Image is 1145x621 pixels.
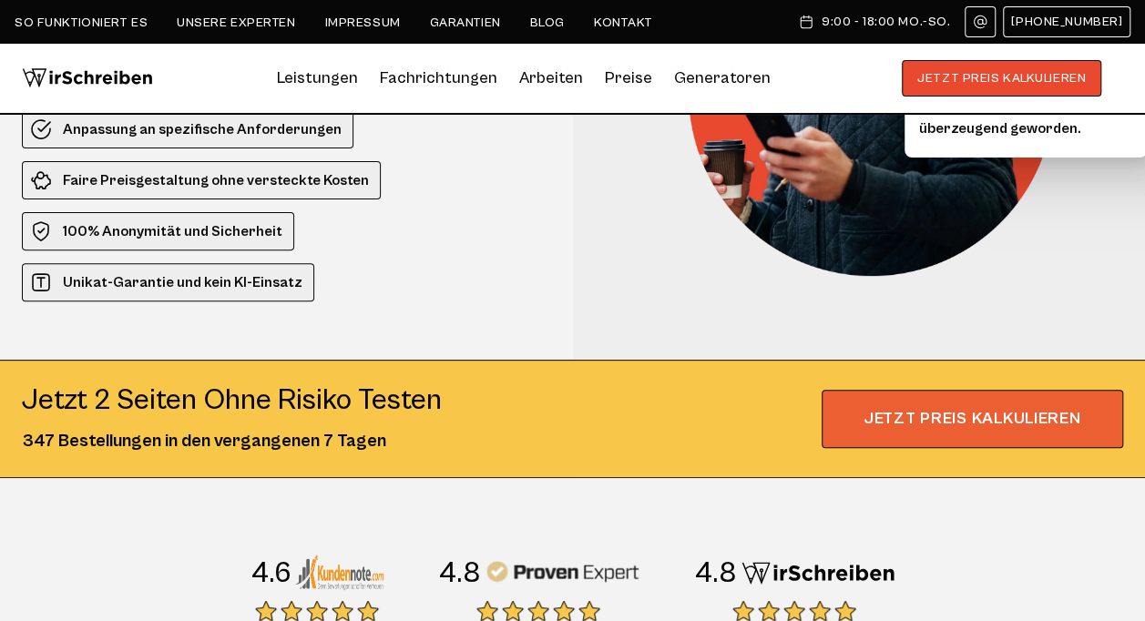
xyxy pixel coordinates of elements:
img: Anpassung an spezifische Anforderungen [30,118,52,140]
a: Leistungen [277,64,358,93]
img: Schedule [798,15,814,29]
div: 4.6 [250,555,291,592]
a: [PHONE_NUMBER] [1003,6,1130,37]
img: logo wirschreiben [22,60,153,97]
a: Arbeiten [519,64,583,93]
a: Fachrichtungen [380,64,497,93]
a: So funktioniert es [15,15,148,30]
img: Faire Preisgestaltung ohne versteckte Kosten [30,169,52,191]
img: Unikat-Garantie und kein KI-Einsatz [30,271,52,293]
a: Blog [530,15,565,30]
a: Preise [605,68,652,87]
img: Email [973,15,987,29]
a: Generatoren [674,64,771,93]
div: 347 Bestellungen in den vergangenen 7 Tagen [22,428,442,455]
a: Kontakt [594,15,653,30]
a: Unsere Experten [177,15,295,30]
a: Impressum [325,15,401,30]
div: Jetzt 2 seiten ohne risiko testen [22,382,442,419]
span: 9:00 - 18:00 Mo.-So. [822,15,950,29]
li: Faire Preisgestaltung ohne versteckte Kosten [22,161,381,199]
div: 4.8 [438,555,481,592]
li: Unikat-Garantie und kein KI-Einsatz [22,263,314,301]
button: JETZT PREIS KALKULIEREN [902,60,1101,97]
img: 100% Anonymität und Sicherheit [30,220,52,242]
span: [PHONE_NUMBER] [1011,15,1122,29]
a: Garantien [430,15,501,30]
li: Anpassung an spezifische Anforderungen [22,110,353,148]
span: JETZT PREIS KALKULIEREN [822,390,1123,448]
div: 4.8 [694,555,737,592]
li: 100% Anonymität und Sicherheit [22,212,294,250]
img: Kundennote [295,554,383,590]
